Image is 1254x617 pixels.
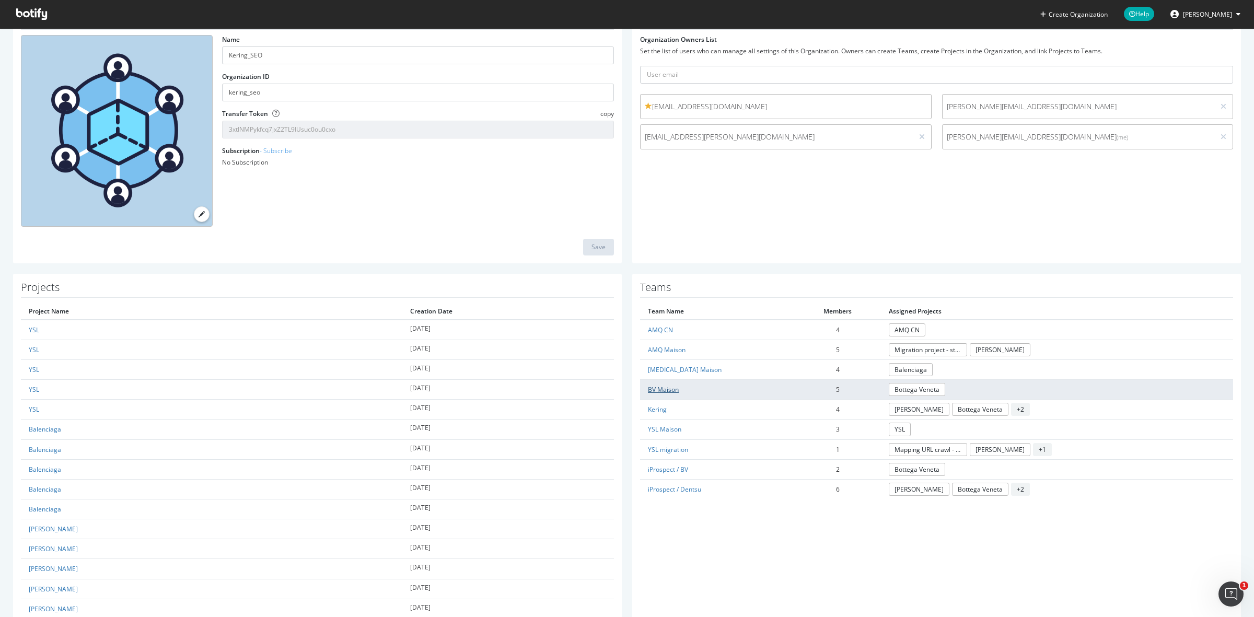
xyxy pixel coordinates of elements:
label: Organization ID [222,72,270,81]
a: [PERSON_NAME] [970,343,1030,356]
td: [DATE] [402,380,614,400]
td: [DATE] [402,439,614,459]
span: 1 [1240,581,1248,590]
span: [EMAIL_ADDRESS][PERSON_NAME][DOMAIN_NAME] [645,132,909,142]
small: (me) [1117,133,1128,141]
a: iProspect / BV [648,465,688,474]
td: [DATE] [402,519,614,539]
a: Bottega Veneta [889,383,945,396]
td: [DATE] [402,479,614,499]
td: [DATE] [402,420,614,439]
td: [DATE] [402,539,614,559]
td: 5 [795,340,881,359]
div: No Subscription [222,158,614,167]
td: 4 [795,359,881,379]
td: [DATE] [402,499,614,519]
a: [PERSON_NAME] [29,525,78,533]
a: Balenciaga [29,465,61,474]
a: Balenciaga [29,505,61,514]
a: YSL [29,325,39,334]
span: + 2 [1011,483,1030,496]
span: [PERSON_NAME][EMAIL_ADDRESS][DOMAIN_NAME] [947,132,1211,142]
th: Team Name [640,303,795,320]
input: Organization ID [222,84,614,101]
div: Set the list of users who can manage all settings of this Organization. Owners can create Teams, ... [640,46,1233,55]
td: [DATE] [402,400,614,420]
span: Sandra Lukijanec [1183,10,1232,19]
td: 2 [795,459,881,479]
td: [DATE] [402,579,614,599]
td: [DATE] [402,459,614,479]
a: Migration project - staging [889,343,967,356]
a: [PERSON_NAME] [29,604,78,613]
span: Help [1124,7,1154,21]
button: Create Organization [1040,9,1108,19]
span: copy [600,109,614,118]
a: Kering [648,405,667,414]
a: YSL Maison [648,425,681,434]
a: Bottega Veneta [889,463,945,476]
a: iProspect / Dentsu [648,485,701,494]
th: Members [795,303,881,320]
label: Organization Owners List [640,35,717,44]
a: Balenciaga [29,485,61,494]
td: 4 [795,400,881,420]
a: AMQ CN [648,325,673,334]
a: Bottega Veneta [952,403,1008,416]
span: [EMAIL_ADDRESS][DOMAIN_NAME] [645,101,927,112]
td: 3 [795,420,881,439]
th: Assigned Projects [881,303,1233,320]
a: BV Maison [648,385,679,394]
a: [PERSON_NAME] [889,403,949,416]
input: name [222,46,614,64]
a: [PERSON_NAME] [970,443,1030,456]
span: + 1 [1033,443,1052,456]
label: Transfer Token [222,109,268,118]
th: Creation Date [402,303,614,320]
span: [PERSON_NAME][EMAIL_ADDRESS][DOMAIN_NAME] [947,101,1211,112]
a: [PERSON_NAME] [889,483,949,496]
th: Project Name [21,303,402,320]
span: + 2 [1011,403,1030,416]
a: AMQ CN [889,323,925,336]
a: [PERSON_NAME] [29,564,78,573]
td: [DATE] [402,340,614,359]
a: Balenciaga [889,363,933,376]
td: [DATE] [402,559,614,579]
button: Save [583,239,614,255]
button: [PERSON_NAME] [1162,6,1249,22]
a: [PERSON_NAME] [29,585,78,593]
td: 1 [795,439,881,459]
div: Save [591,242,606,251]
h1: Teams [640,282,1233,298]
label: Subscription [222,146,292,155]
a: YSL [29,405,39,414]
td: 4 [795,320,881,340]
a: Balenciaga [29,445,61,454]
td: [DATE] [402,359,614,379]
a: YSL [29,345,39,354]
td: 6 [795,479,881,499]
iframe: Intercom live chat [1218,581,1244,607]
label: Name [222,35,240,44]
a: AMQ Maison [648,345,686,354]
a: Mapping URL crawl - YSL Content [889,443,967,456]
a: YSL [29,365,39,374]
td: 5 [795,380,881,400]
a: Balenciaga [29,425,61,434]
h1: Projects [21,282,614,298]
a: YSL [29,385,39,394]
a: - Subscribe [260,146,292,155]
td: [DATE] [402,320,614,340]
a: YSL [889,423,911,436]
a: YSL migration [648,445,688,454]
a: [MEDICAL_DATA] Maison [648,365,722,374]
a: Bottega Veneta [952,483,1008,496]
input: User email [640,66,1233,84]
a: [PERSON_NAME] [29,544,78,553]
